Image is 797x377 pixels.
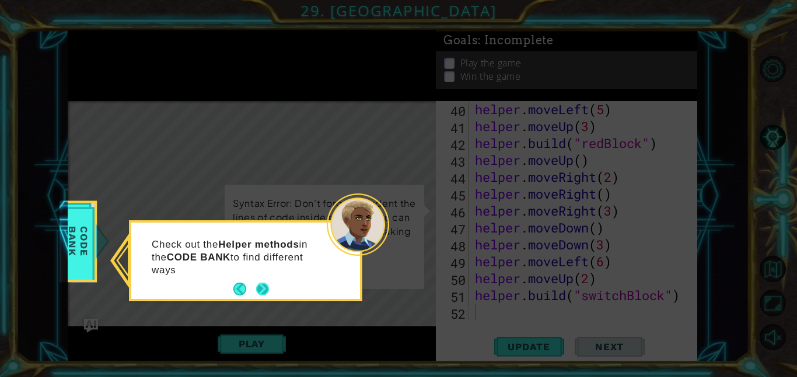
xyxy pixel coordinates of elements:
span: Code Bank [63,208,93,275]
button: Back [233,283,256,295]
strong: Helper methods [218,239,299,250]
button: Next [252,279,273,300]
strong: CODE BANK [167,252,230,263]
p: Check out the in the to find different ways [152,238,326,277]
